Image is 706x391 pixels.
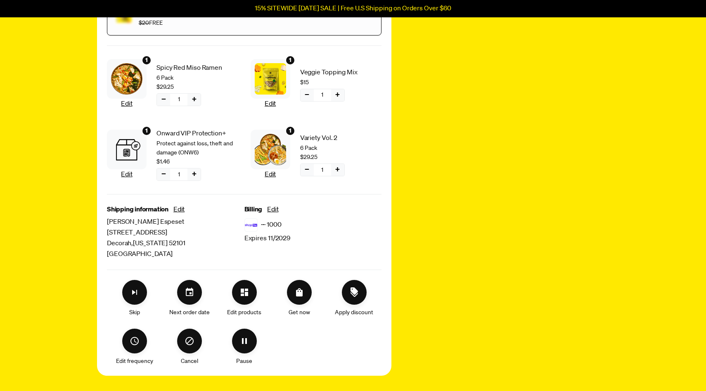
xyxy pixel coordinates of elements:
[116,357,153,366] span: Edit frequency
[142,55,152,65] div: 1 units of item: Spicy Red Miso Ramen
[300,144,382,153] span: 6 Pack
[156,63,238,73] span: Spicy Red Miso Ramen
[251,56,382,113] div: Subscription product: Veggie Topping Mix
[121,99,132,109] button: Edit
[301,164,314,176] button: Decrease quantity
[232,280,257,305] button: Edit products
[107,204,168,215] span: Shipping information
[300,67,382,78] span: Veggie Topping Mix
[251,125,382,184] div: Subscription product: Variety Vol. 2
[287,280,312,305] button: Order Now
[255,5,451,12] p: 15% SITEWIDE [DATE] SALE | Free U.S Shipping on Orders Over $60
[244,204,263,215] span: Billing
[244,218,258,232] img: svg%3E
[227,308,261,317] span: Edit products
[156,139,238,157] span: Protect against loss, theft and damage (ONW6)
[121,169,132,180] button: Edit
[331,89,344,101] button: Increase quantity
[169,308,210,317] span: Next order date
[157,94,170,106] button: Decrease quantity
[289,126,291,135] span: 1
[331,164,344,176] button: Increase quantity
[107,125,238,184] div: Subscription product: Onward VIP Protection+
[265,99,276,109] button: Edit
[255,63,286,95] img: Veggie Topping Mix
[232,329,257,353] button: Pause
[321,90,323,100] span: 1
[342,280,367,305] button: Apply discount
[181,357,198,366] span: Cancel
[107,280,381,366] div: Make changes for subscription
[156,73,238,83] span: 6 Pack
[289,308,310,317] span: Get now
[139,8,282,26] span: Get excited, you're going to unlock a free gift in 2 orders! FREE
[285,126,295,136] div: 1 units of item: Variety Vol. 2
[244,233,291,244] span: Expires 11/2029
[107,56,238,113] div: Subscription product: Spicy Red Miso Ramen
[236,357,252,366] span: Pause
[156,128,238,139] span: Onward VIP Protection+
[178,95,180,104] span: 1
[156,83,174,92] span: $29.25
[111,134,142,165] img: Onward VIP Protection+
[300,133,382,144] span: Variety Vol. 2
[107,238,244,249] span: Decorah , [US_STATE] 52101
[289,56,291,65] span: 1
[301,89,314,101] button: Decrease quantity
[300,78,309,87] span: $15
[265,169,276,180] button: Edit
[178,170,180,179] span: 1
[122,280,147,305] button: Skip subscription
[300,153,317,162] span: $29.25
[267,204,278,215] button: Edit
[107,227,244,238] span: [STREET_ADDRESS]
[285,55,295,65] div: 1 units of item: Veggie Topping Mix
[157,168,170,180] button: Decrease quantity
[142,126,152,136] div: 1 units of item: Onward VIP Protection+
[261,220,282,230] span: ···· 1000
[187,94,201,106] button: Increase quantity
[145,56,148,65] span: 1
[156,157,170,166] span: $1.46
[145,126,148,135] span: 1
[122,329,147,353] button: Edit frequency
[255,134,286,165] img: Variety Vol. 2
[139,20,149,26] s: $20
[177,280,202,305] button: Set your next order date
[107,217,244,227] span: [PERSON_NAME] Espeset
[187,168,201,180] button: Increase quantity
[129,308,140,317] span: Skip
[111,63,142,95] img: Spicy Red Miso Ramen
[321,166,323,175] span: 1
[335,308,373,317] span: Apply discount
[173,204,185,215] button: Edit
[107,249,244,260] span: [GEOGRAPHIC_DATA]
[177,329,202,353] button: Cancel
